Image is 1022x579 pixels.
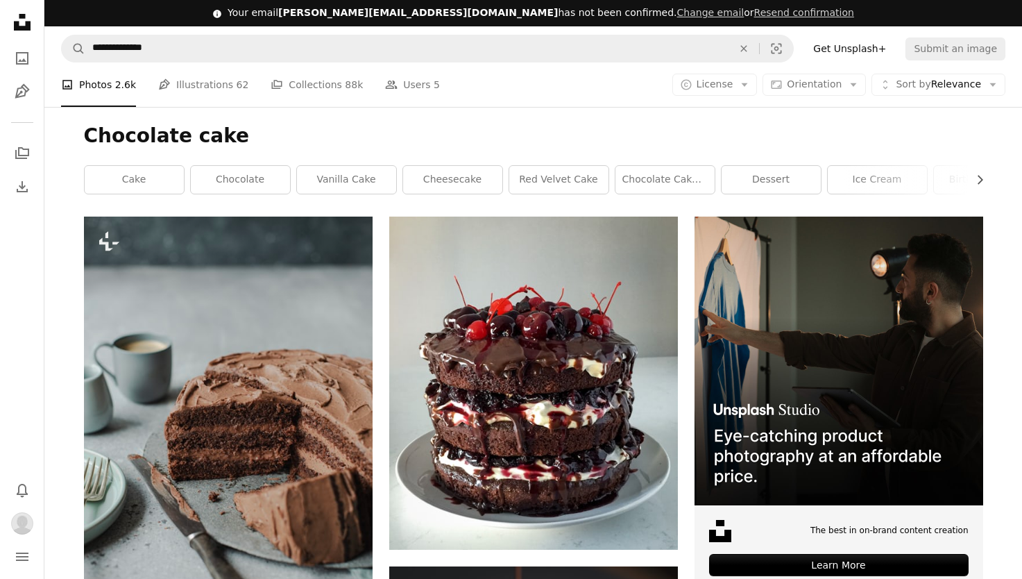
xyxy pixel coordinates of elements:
[84,426,373,439] a: a chocolate cake with a slice cut out of it
[389,376,678,389] a: chocolate cake with strawberry on white ceramic plate
[828,166,927,194] a: ice cream
[385,62,440,107] a: Users 5
[709,554,969,576] div: Learn More
[697,78,733,90] span: License
[8,78,36,106] a: Illustrations
[61,35,794,62] form: Find visuals sitewide
[8,173,36,201] a: Download History
[896,78,930,90] span: Sort by
[722,166,821,194] a: dessert
[84,124,983,149] h1: Chocolate cake
[228,6,854,20] div: Your email has not been confirmed.
[8,476,36,504] button: Notifications
[729,35,759,62] button: Clear
[905,37,1005,60] button: Submit an image
[763,74,866,96] button: Orientation
[805,37,894,60] a: Get Unsplash+
[158,62,248,107] a: Illustrations 62
[8,140,36,167] a: Collections
[810,525,969,537] span: The best in on-brand content creation
[896,78,981,92] span: Relevance
[760,35,793,62] button: Visual search
[8,543,36,571] button: Menu
[8,44,36,72] a: Photos
[695,217,983,505] img: file-1715714098234-25b8b4e9d8faimage
[967,166,983,194] button: scroll list to the right
[389,217,678,550] img: chocolate cake with strawberry on white ceramic plate
[345,77,363,92] span: 88k
[278,7,558,18] span: [PERSON_NAME][EMAIL_ADDRESS][DOMAIN_NAME]
[62,35,85,62] button: Search Unsplash
[677,7,744,18] a: Change email
[754,6,854,20] button: Resend confirmation
[787,78,842,90] span: Orientation
[191,166,290,194] a: chocolate
[11,512,33,535] img: Avatar of user Elizabeth Robinson
[434,77,440,92] span: 5
[85,166,184,194] a: cake
[709,520,731,542] img: file-1631678316303-ed18b8b5cb9cimage
[237,77,249,92] span: 62
[677,7,854,18] span: or
[8,510,36,537] button: Profile
[271,62,363,107] a: Collections 88k
[871,74,1005,96] button: Sort byRelevance
[403,166,502,194] a: cheesecake
[672,74,758,96] button: License
[615,166,715,194] a: chocolate cake slice
[297,166,396,194] a: vanilla cake
[509,166,608,194] a: red velvet cake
